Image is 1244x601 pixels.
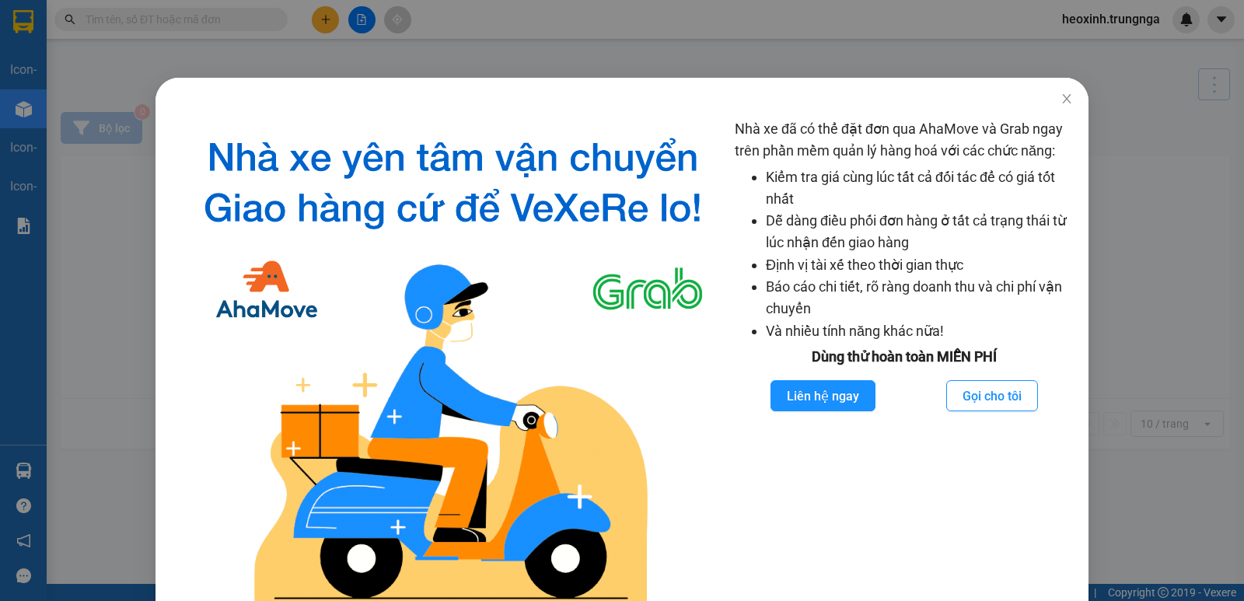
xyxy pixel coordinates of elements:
li: Kiểm tra giá cùng lúc tất cả đối tác để có giá tốt nhất [766,166,1073,211]
li: Và nhiều tính năng khác nữa! [766,320,1073,342]
li: Định vị tài xế theo thời gian thực [766,254,1073,276]
button: Liên hệ ngay [771,380,875,411]
span: close [1061,93,1073,105]
div: Dùng thử hoàn toàn MIỄN PHÍ [735,346,1073,368]
span: Liên hệ ngay [787,386,859,406]
li: Dễ dàng điều phối đơn hàng ở tất cả trạng thái từ lúc nhận đến giao hàng [766,210,1073,254]
button: Close [1045,78,1088,121]
li: Báo cáo chi tiết, rõ ràng doanh thu và chi phí vận chuyển [766,276,1073,320]
span: Gọi cho tôi [963,386,1022,406]
button: Gọi cho tôi [946,380,1038,411]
